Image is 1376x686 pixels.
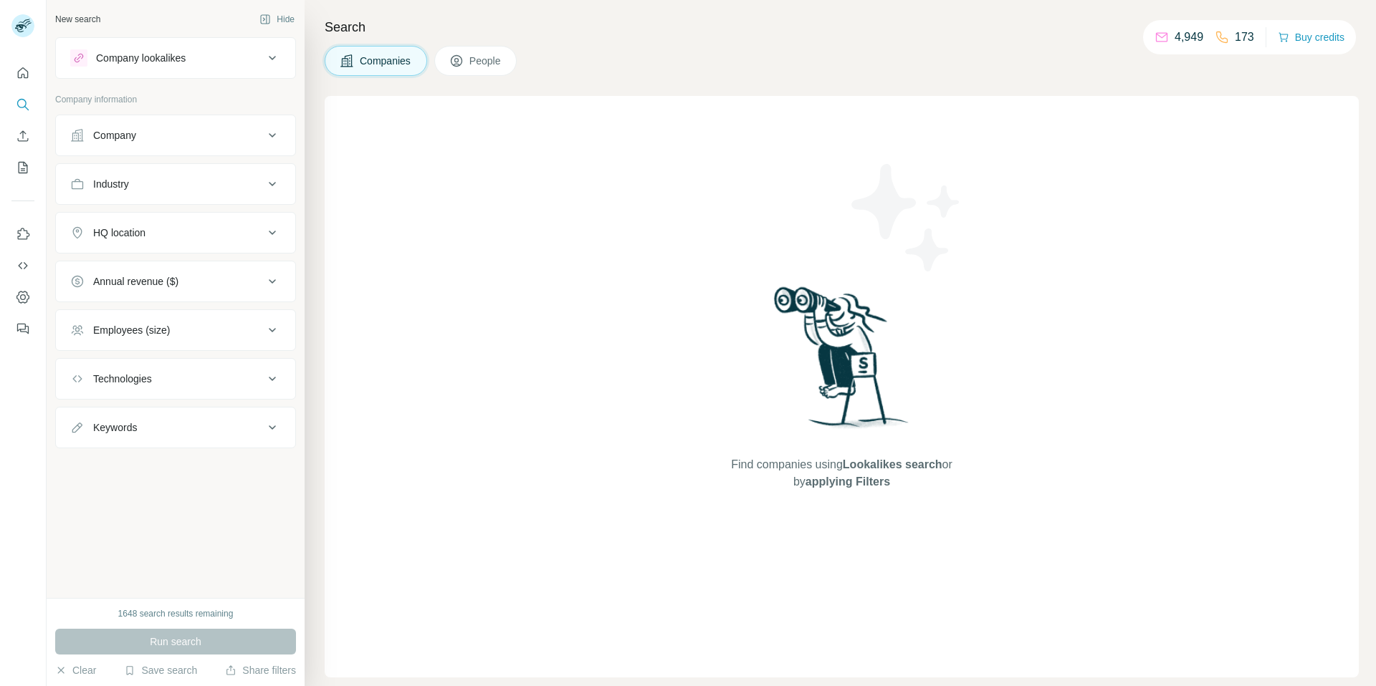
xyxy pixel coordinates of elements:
[55,93,296,106] p: Company information
[56,313,295,347] button: Employees (size)
[93,226,145,240] div: HQ location
[325,17,1359,37] h4: Search
[93,128,136,142] div: Company
[56,362,295,396] button: Technologies
[768,283,917,443] img: Surfe Illustration - Woman searching with binoculars
[11,60,34,86] button: Quick start
[11,123,34,149] button: Enrich CSV
[118,607,234,620] div: 1648 search results remaining
[56,264,295,299] button: Annual revenue ($)
[56,41,295,75] button: Company lookalikes
[469,54,502,68] span: People
[55,13,100,26] div: New search
[1235,29,1254,46] p: 173
[11,155,34,180] button: My lists
[56,167,295,201] button: Industry
[806,475,890,488] span: applying Filters
[225,663,296,677] button: Share filters
[56,118,295,153] button: Company
[93,177,129,191] div: Industry
[11,284,34,310] button: Dashboard
[11,253,34,279] button: Use Surfe API
[843,458,942,470] span: Lookalikes search
[11,221,34,247] button: Use Surfe on LinkedIn
[93,420,137,435] div: Keywords
[93,372,152,386] div: Technologies
[1278,27,1344,47] button: Buy credits
[55,663,96,677] button: Clear
[11,316,34,342] button: Feedback
[11,92,34,117] button: Search
[93,274,178,289] div: Annual revenue ($)
[842,153,971,282] img: Surfe Illustration - Stars
[96,51,186,65] div: Company lookalikes
[56,216,295,250] button: HQ location
[93,323,170,337] div: Employees (size)
[727,456,956,491] span: Find companies using or by
[1175,29,1203,46] p: 4,949
[124,663,197,677] button: Save search
[249,9,305,30] button: Hide
[360,54,412,68] span: Companies
[56,410,295,445] button: Keywords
